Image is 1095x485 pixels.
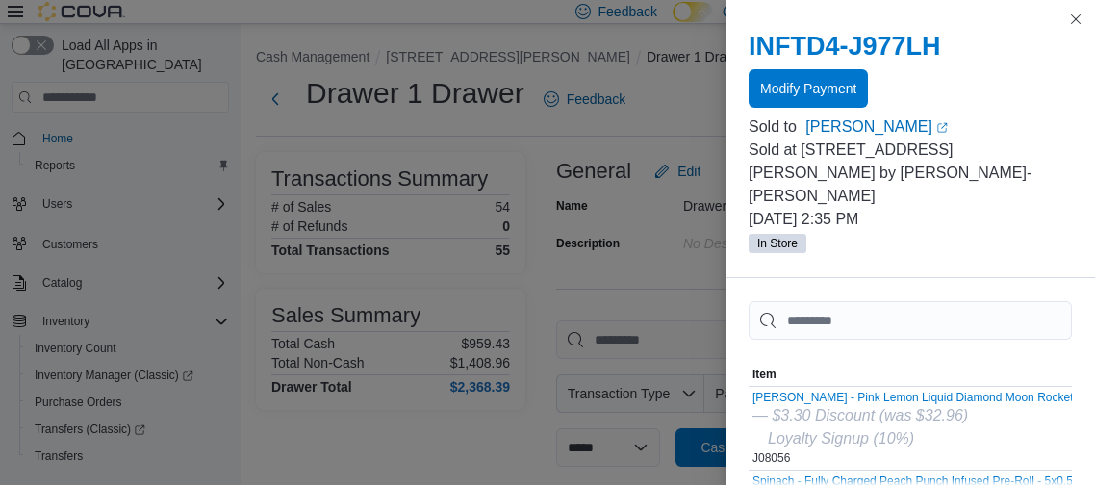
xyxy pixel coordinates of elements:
svg: External link [936,122,948,134]
span: In Store [757,235,798,252]
input: This is a search bar. As you type, the results lower in the page will automatically filter. [749,301,1072,340]
button: Close this dialog [1064,8,1087,31]
p: [DATE] 2:35 PM [749,208,1072,231]
span: Item [752,367,777,382]
h2: INFTD4-J977LH [749,31,1072,62]
button: Modify Payment [749,69,868,108]
a: [PERSON_NAME]External link [805,115,1072,139]
span: Modify Payment [760,79,856,98]
i: Loyalty Signup (10%) [768,430,914,447]
span: In Store [749,234,806,253]
div: Sold to [749,115,802,139]
p: Sold at [STREET_ADDRESS][PERSON_NAME] by [PERSON_NAME]-[PERSON_NAME] [749,139,1072,208]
